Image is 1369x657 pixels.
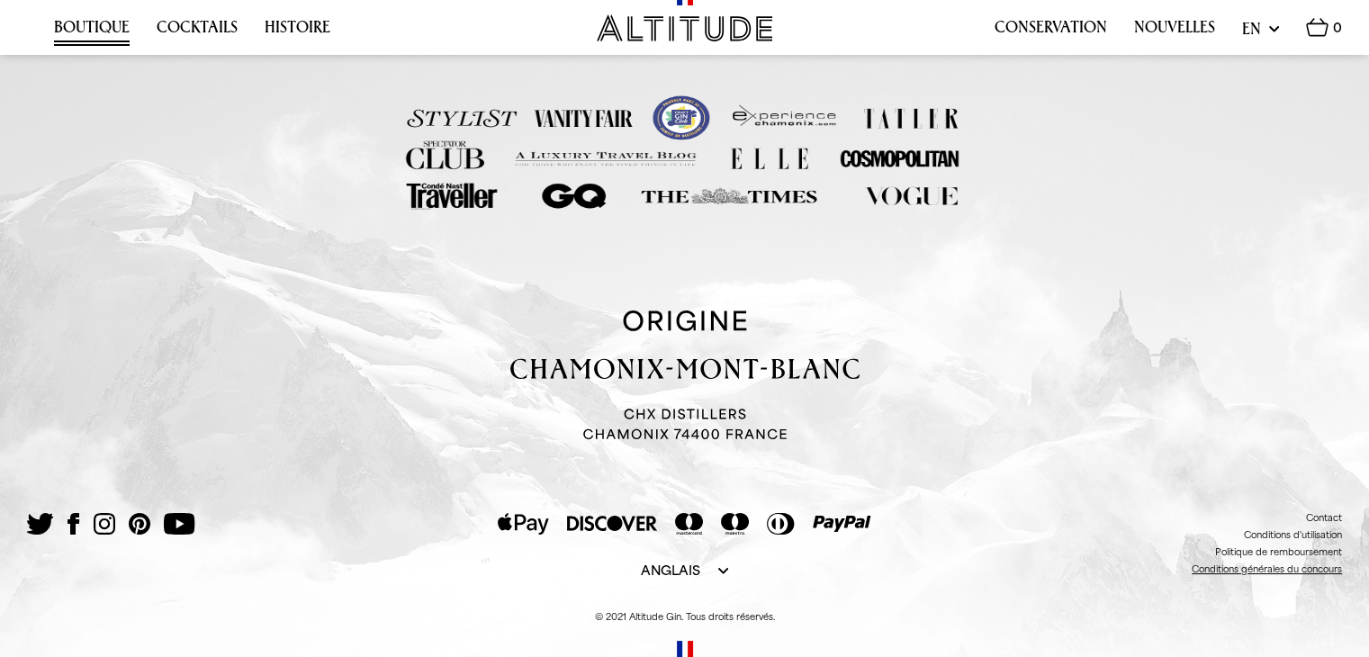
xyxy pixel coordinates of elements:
img: YouTube [164,513,195,535]
a: Conditions générales du concours [1192,563,1342,574]
font: 0 [1333,20,1342,35]
font: Histoire [265,15,330,38]
img: Instagram [94,513,115,535]
img: Découvrir [567,516,657,532]
font: Cocktails [157,15,238,38]
font: Boutique [54,15,130,38]
img: Panier [1306,18,1328,37]
img: Diners Club [767,513,795,535]
img: drapeau français [677,641,693,657]
font: Nouvelles [1134,15,1215,38]
a: Conditions d'utilisation [1244,529,1342,540]
img: Apple Pay [498,513,549,535]
a: Politique de remboursement [1215,546,1342,557]
a: Cocktails [157,18,238,46]
a: Histoire [265,18,330,46]
img: Pinterest [129,513,150,535]
a: Contact [1306,512,1342,523]
img: Maestro [721,513,749,535]
a: Nouvelles [1134,18,1215,46]
a: 0 [1306,18,1342,47]
img: PayPal [813,516,871,532]
img: Facebook [68,513,80,535]
img: MasterCard [675,513,703,535]
img: Gazouillement [27,513,54,535]
font: Conservation [995,15,1107,38]
font: © 2021 Altitude Gin. Tous droits réservés. [595,611,775,622]
a: Boutique [54,18,130,46]
a: Conservation [995,18,1107,46]
img: Traduction manquante : fr.origin_alt [510,310,860,439]
img: Gin Altitude [597,14,772,41]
